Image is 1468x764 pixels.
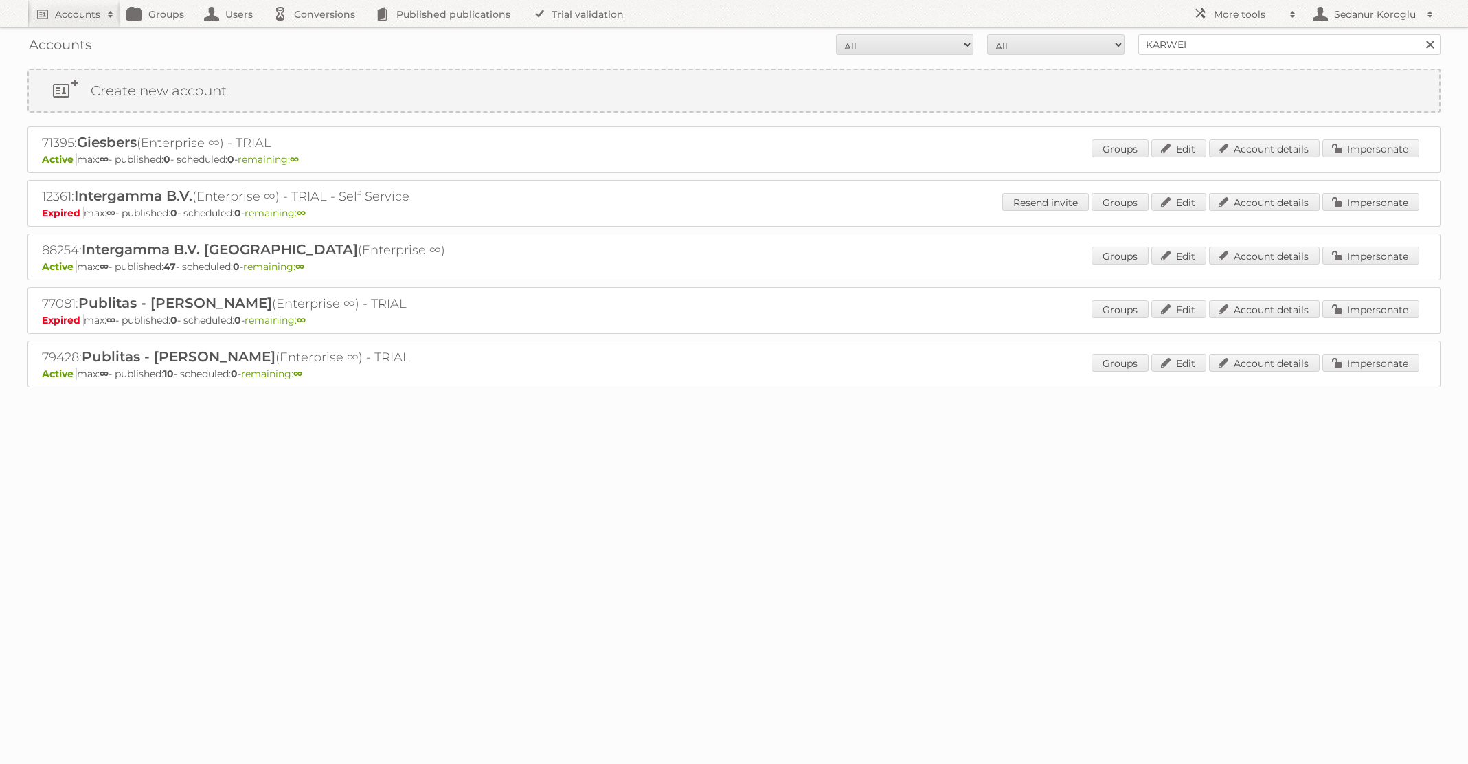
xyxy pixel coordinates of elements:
a: Create new account [29,70,1439,111]
a: Impersonate [1322,139,1419,157]
a: Groups [1092,193,1149,211]
span: Intergamma B.V. [GEOGRAPHIC_DATA] [82,241,358,258]
p: max: - published: - scheduled: - [42,207,1426,219]
strong: ∞ [106,207,115,219]
strong: ∞ [100,153,109,166]
a: Account details [1209,300,1320,318]
a: Account details [1209,354,1320,372]
strong: ∞ [297,314,306,326]
strong: 0 [170,314,177,326]
a: Edit [1151,247,1206,265]
h2: Accounts [55,8,100,21]
h2: More tools [1214,8,1283,21]
a: Groups [1092,139,1149,157]
a: Resend invite [1002,193,1089,211]
span: remaining: [245,314,306,326]
strong: 47 [163,260,176,273]
a: Groups [1092,300,1149,318]
strong: 0 [234,207,241,219]
strong: ∞ [297,207,306,219]
a: Impersonate [1322,300,1419,318]
span: Active [42,368,77,380]
p: max: - published: - scheduled: - [42,368,1426,380]
strong: 10 [163,368,174,380]
span: Expired [42,314,84,326]
span: Publitas - [PERSON_NAME] [78,295,272,311]
strong: 0 [234,314,241,326]
h2: 77081: (Enterprise ∞) - TRIAL [42,295,523,313]
strong: ∞ [100,368,109,380]
span: Publitas - [PERSON_NAME] [82,348,275,365]
a: Groups [1092,247,1149,265]
a: Edit [1151,354,1206,372]
strong: 0 [227,153,234,166]
span: Active [42,153,77,166]
a: Edit [1151,139,1206,157]
h2: 12361: (Enterprise ∞) - TRIAL - Self Service [42,188,523,205]
strong: ∞ [295,260,304,273]
p: max: - published: - scheduled: - [42,153,1426,166]
a: Impersonate [1322,247,1419,265]
strong: ∞ [293,368,302,380]
strong: 0 [170,207,177,219]
strong: ∞ [106,314,115,326]
p: max: - published: - scheduled: - [42,260,1426,273]
p: max: - published: - scheduled: - [42,314,1426,326]
h2: Sedanur Koroglu [1331,8,1420,21]
span: remaining: [238,153,299,166]
strong: 0 [233,260,240,273]
a: Account details [1209,139,1320,157]
a: Impersonate [1322,354,1419,372]
span: remaining: [245,207,306,219]
a: Groups [1092,354,1149,372]
a: Edit [1151,300,1206,318]
span: Active [42,260,77,273]
a: Impersonate [1322,193,1419,211]
h2: 71395: (Enterprise ∞) - TRIAL [42,134,523,152]
span: remaining: [241,368,302,380]
strong: ∞ [100,260,109,273]
h2: 88254: (Enterprise ∞) [42,241,523,259]
a: Edit [1151,193,1206,211]
span: Intergamma B.V. [74,188,192,204]
strong: ∞ [290,153,299,166]
a: Account details [1209,247,1320,265]
h2: 79428: (Enterprise ∞) - TRIAL [42,348,523,366]
span: Expired [42,207,84,219]
span: Giesbers [77,134,137,150]
span: remaining: [243,260,304,273]
strong: 0 [231,368,238,380]
strong: 0 [163,153,170,166]
a: Account details [1209,193,1320,211]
